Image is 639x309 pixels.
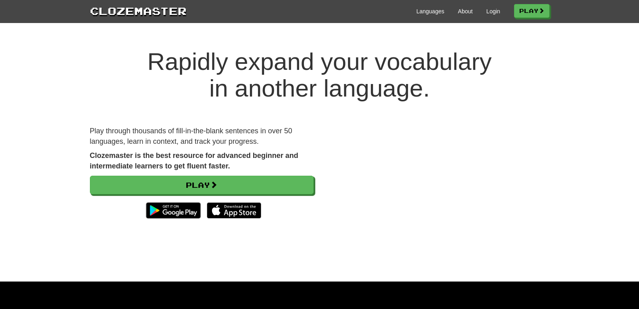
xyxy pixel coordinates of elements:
img: Get it on Google Play [142,198,204,223]
p: Play through thousands of fill-in-the-blank sentences in over 50 languages, learn in context, and... [90,126,314,147]
a: Play [514,4,549,18]
a: About [458,7,473,15]
a: Play [90,176,314,194]
strong: Clozemaster is the best resource for advanced beginner and intermediate learners to get fluent fa... [90,151,298,170]
a: Clozemaster [90,3,187,18]
a: Languages [416,7,444,15]
a: Login [486,7,500,15]
img: Download_on_the_App_Store_Badge_US-UK_135x40-25178aeef6eb6b83b96f5f2d004eda3bffbb37122de64afbaef7... [207,202,261,219]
